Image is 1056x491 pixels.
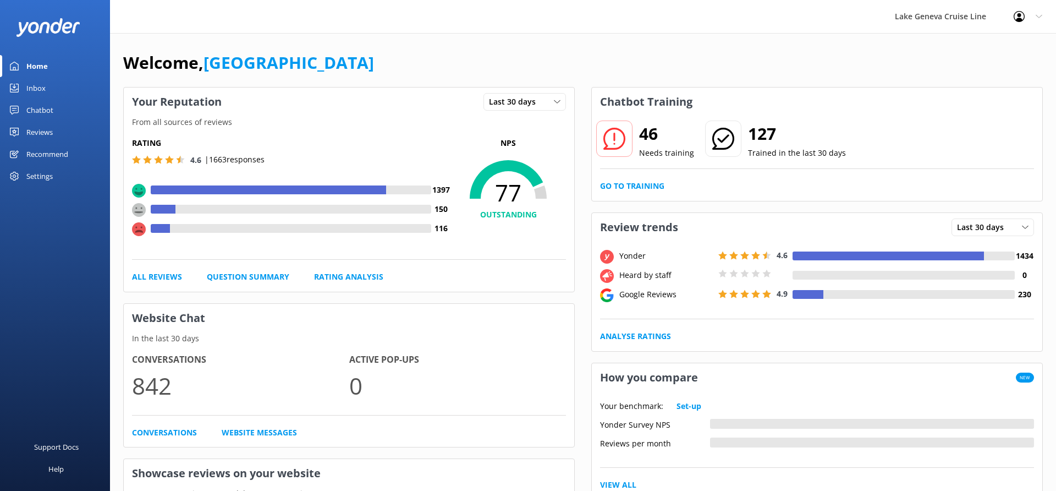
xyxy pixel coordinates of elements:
[26,143,68,165] div: Recommend
[26,165,53,187] div: Settings
[777,250,788,260] span: 4.6
[204,51,374,74] a: [GEOGRAPHIC_DATA]
[124,459,574,488] h3: Showcase reviews on your website
[777,288,788,299] span: 4.9
[222,427,297,439] a: Website Messages
[600,438,710,448] div: Reviews per month
[1015,288,1034,301] h4: 230
[592,363,706,392] h3: How you compare
[748,121,846,147] h2: 127
[123,50,374,76] h1: Welcome,
[600,479,636,491] a: View All
[1015,250,1034,262] h4: 1434
[431,222,450,234] h4: 116
[489,96,542,108] span: Last 30 days
[957,221,1010,233] span: Last 30 days
[450,137,566,149] p: NPS
[600,400,663,412] p: Your benchmark:
[349,353,566,367] h4: Active Pop-ups
[600,330,671,342] a: Analyse Ratings
[431,184,450,196] h4: 1397
[450,209,566,221] h4: OUTSTANDING
[132,367,349,404] p: 842
[16,18,80,36] img: yonder-white-logo.png
[639,147,694,159] p: Needs training
[450,179,566,206] span: 77
[34,436,79,458] div: Support Docs
[676,400,701,412] a: Set-up
[1015,269,1034,281] h4: 0
[617,269,716,281] div: Heard by staff
[124,332,574,345] p: In the last 30 days
[124,116,574,128] p: From all sources of reviews
[205,154,265,166] p: | 1663 responses
[26,121,53,143] div: Reviews
[132,353,349,367] h4: Conversations
[600,180,664,192] a: Go to Training
[207,271,289,283] a: Question Summary
[124,304,574,332] h3: Website Chat
[600,419,710,429] div: Yonder Survey NPS
[48,458,64,480] div: Help
[26,99,53,121] div: Chatbot
[617,250,716,262] div: Yonder
[190,155,201,165] span: 4.6
[592,88,701,116] h3: Chatbot Training
[124,88,230,116] h3: Your Reputation
[1016,373,1034,383] span: New
[26,77,46,99] div: Inbox
[132,427,197,439] a: Conversations
[592,213,686,242] h3: Review trends
[314,271,383,283] a: Rating Analysis
[132,271,182,283] a: All Reviews
[639,121,694,147] h2: 46
[349,367,566,404] p: 0
[431,203,450,215] h4: 150
[26,55,48,77] div: Home
[748,147,846,159] p: Trained in the last 30 days
[617,288,716,301] div: Google Reviews
[132,137,450,149] h5: Rating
